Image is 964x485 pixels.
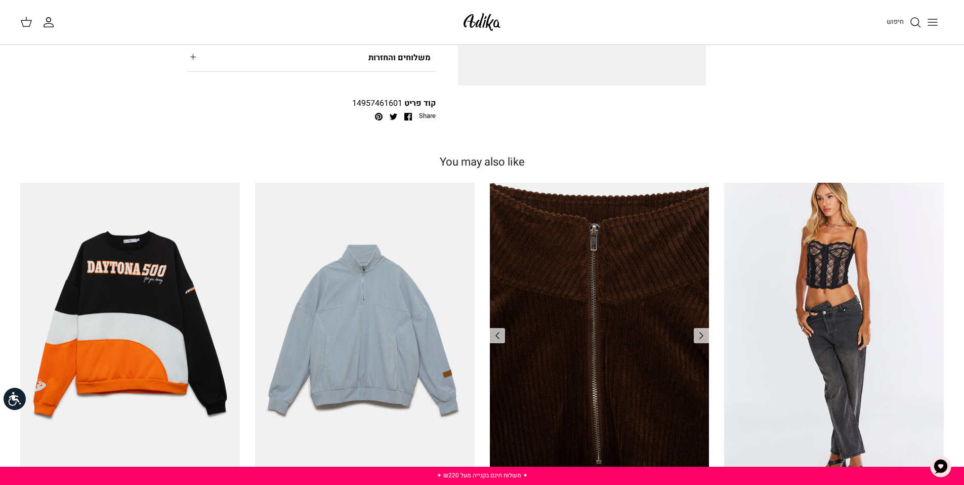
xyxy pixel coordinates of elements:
button: Toggle menu [921,11,944,33]
a: Previous [490,328,505,343]
span: חיפוש [887,17,904,26]
span: 14957461601 [352,97,402,109]
img: Adika IL [460,10,504,34]
a: Previous [694,328,709,343]
span: Share [419,111,436,121]
a: החשבון שלי [43,16,59,28]
span: קוד פריט [404,97,436,109]
summary: משלוחים והחזרות [188,43,436,71]
a: ✦ משלוח חינם בקנייה מעל ₪220 ✦ [437,471,528,480]
h4: You may also like [20,156,944,168]
button: צ'אט [926,452,956,482]
a: חיפוש [887,16,921,28]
